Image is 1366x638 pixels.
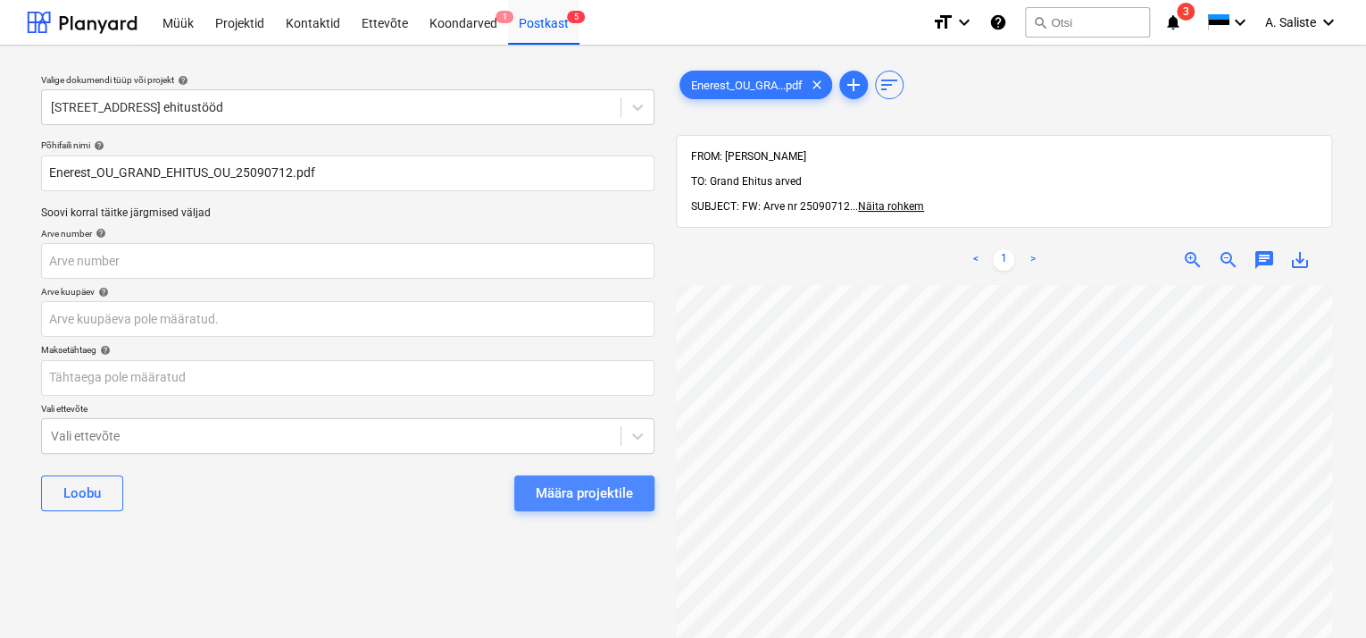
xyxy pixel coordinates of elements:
[964,249,986,271] a: Previous page
[41,243,654,279] input: Arve number
[691,150,806,163] span: FROM: [PERSON_NAME]
[1021,249,1043,271] a: Next page
[514,475,654,511] button: Määra projektile
[41,228,654,239] div: Arve number
[41,360,654,396] input: Tähtaega pole määratud
[1218,249,1239,271] span: zoom_out
[41,139,654,151] div: Põhifaili nimi
[993,249,1014,271] a: Page 1 is your current page
[41,155,654,191] input: Põhifaili nimi
[879,74,900,96] span: sort
[679,71,832,99] div: Enerest_OU_GRA...pdf
[92,228,106,239] span: help
[41,286,654,298] div: Arve kuupäev
[989,12,1007,33] i: Abikeskus
[932,12,954,33] i: format_size
[536,482,633,505] div: Määra projektile
[691,200,850,213] span: SUBJECT: FW: Arve nr 25090712
[41,74,654,86] div: Valige dokumendi tüüp või projekt
[41,475,123,511] button: Loobu
[1033,15,1047,29] span: search
[1265,15,1316,29] span: A. Saliste
[1277,552,1366,638] iframe: Chat Widget
[1289,249,1311,271] span: save_alt
[63,482,101,505] div: Loobu
[954,12,975,33] i: keyboard_arrow_down
[90,140,104,151] span: help
[41,403,654,418] p: Vali ettevõte
[41,344,654,356] div: Maksetähtaeg
[850,200,924,213] span: ...
[1164,12,1182,33] i: notifications
[680,79,813,92] span: Enerest_OU_GRA...pdf
[806,74,828,96] span: clear
[41,301,654,337] input: Arve kuupäeva pole määratud.
[1182,249,1204,271] span: zoom_in
[1254,249,1275,271] span: chat
[567,11,585,23] span: 5
[41,206,654,221] p: Soovi korral täitke järgmised väljad
[1318,12,1339,33] i: keyboard_arrow_down
[95,287,109,298] span: help
[496,11,513,23] span: 1
[96,345,111,356] span: help
[1177,3,1195,21] span: 3
[858,200,924,213] span: Näita rohkem
[174,75,188,86] span: help
[691,175,802,188] span: TO: Grand Ehitus arved
[1229,12,1251,33] i: keyboard_arrow_down
[1025,7,1150,38] button: Otsi
[843,74,864,96] span: add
